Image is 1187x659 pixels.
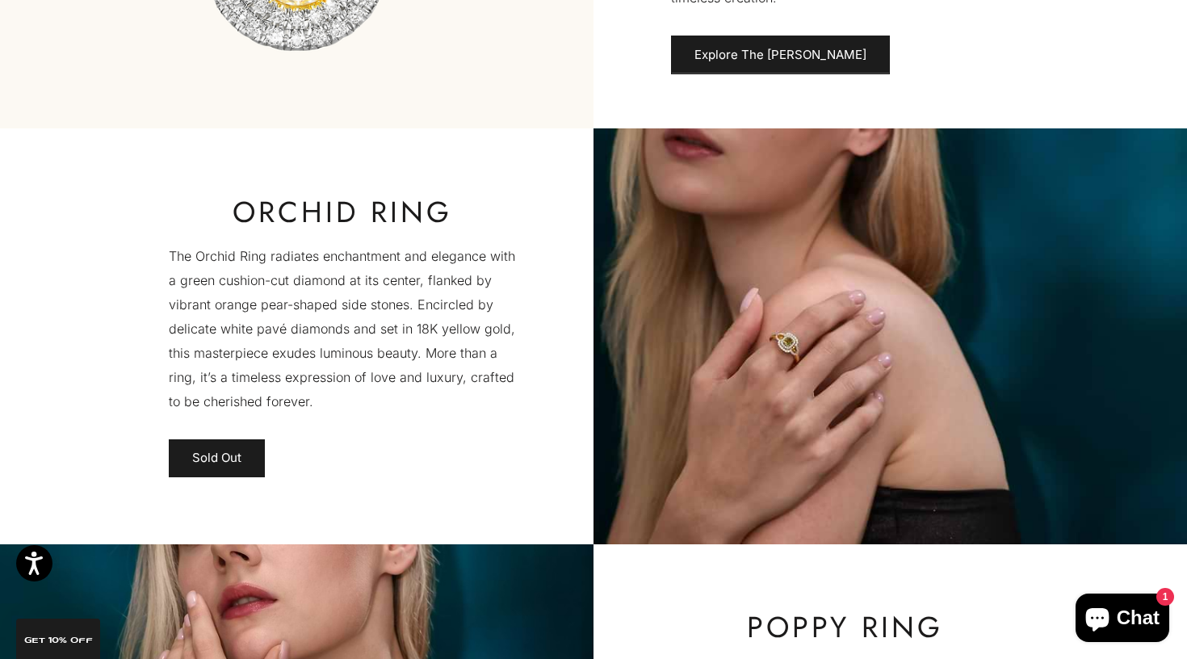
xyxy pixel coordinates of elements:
div: GET 10% Off [16,619,100,659]
inbox-online-store-chat: Shopify online store chat [1071,594,1174,646]
a: Sold Out [169,439,265,478]
h2: Orchid Ring [169,195,516,228]
span: GET 10% Off [24,636,93,644]
p: The Orchid Ring radiates enchantment and elegance with a green cushion-cut diamond at its center,... [169,244,516,413]
h2: Poppy Ring [671,611,1018,643]
a: Explore The [PERSON_NAME] [671,36,890,74]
